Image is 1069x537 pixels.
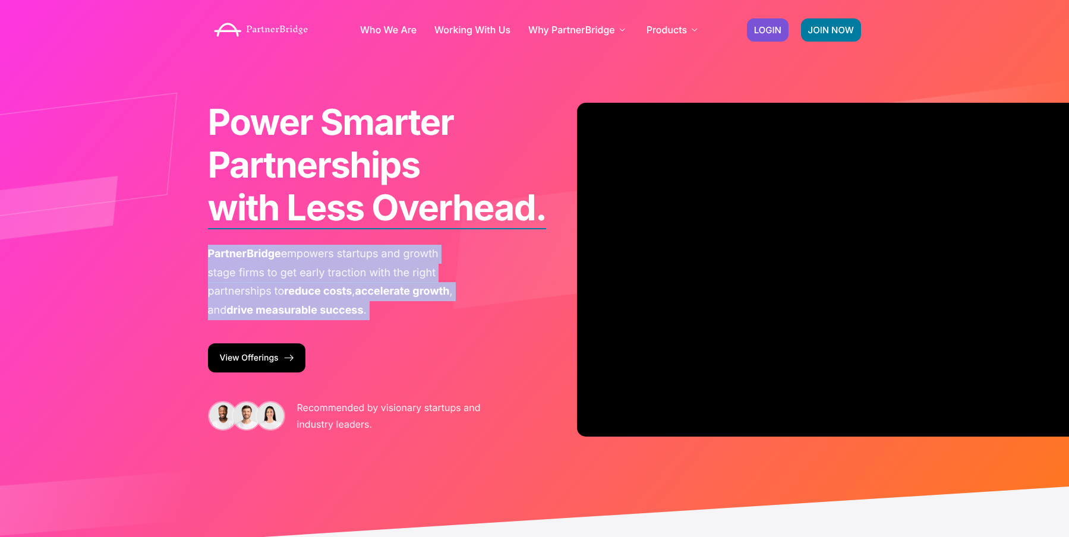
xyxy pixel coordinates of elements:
[352,285,355,298] span: ,
[647,25,701,34] a: Products
[808,26,854,34] span: JOIN NOW
[801,18,861,42] a: JOIN NOW
[208,101,454,187] span: Power Smarter Partnerships
[208,343,305,372] a: View Offerings
[754,26,781,34] span: LOGIN
[297,399,483,432] p: Recommended by visionary startups and industry leaders.
[284,285,352,298] span: reduce costs
[220,354,279,362] span: View Offerings
[208,248,281,260] span: PartnerBridge
[747,18,789,42] a: LOGIN
[208,285,453,317] span: , and
[528,25,629,34] a: Why PartnerBridge
[208,187,547,229] b: with Less Overhead.
[360,25,417,34] a: Who We Are
[364,304,367,317] span: .
[208,248,439,298] span: empowers startups and growth stage firms to get early traction with the right partnerships to
[434,25,510,34] a: Working With Us
[355,285,449,298] span: accelerate growth
[226,304,363,317] span: drive measurable success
